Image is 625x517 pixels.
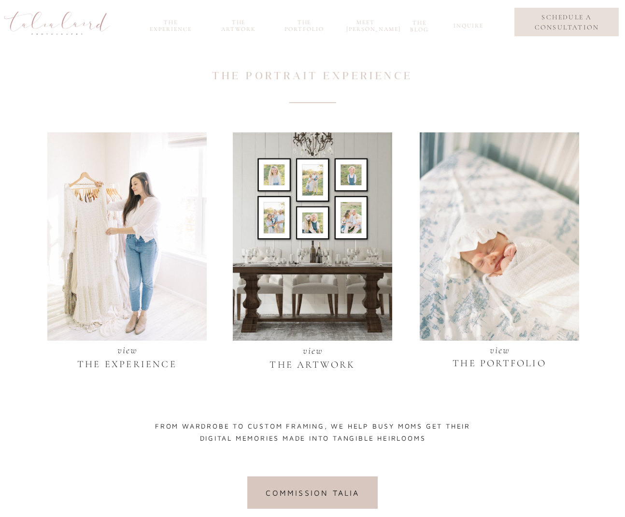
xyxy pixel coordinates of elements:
[404,19,435,30] a: the blog
[251,343,374,377] a: view
[346,19,385,30] a: meet [PERSON_NAME]
[281,19,327,30] a: the portfolio
[144,420,482,454] p: From wardrobe to custom framing, we help Busy moms get their digital memories made into tangible ...
[115,69,510,100] h2: the portrait experience
[522,12,611,32] a: schedule a consultation
[454,22,481,33] a: inquire
[66,343,188,376] a: view
[145,19,197,30] a: the experience
[438,343,561,376] a: view
[248,486,377,500] a: commission talia
[215,19,262,30] a: the Artwork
